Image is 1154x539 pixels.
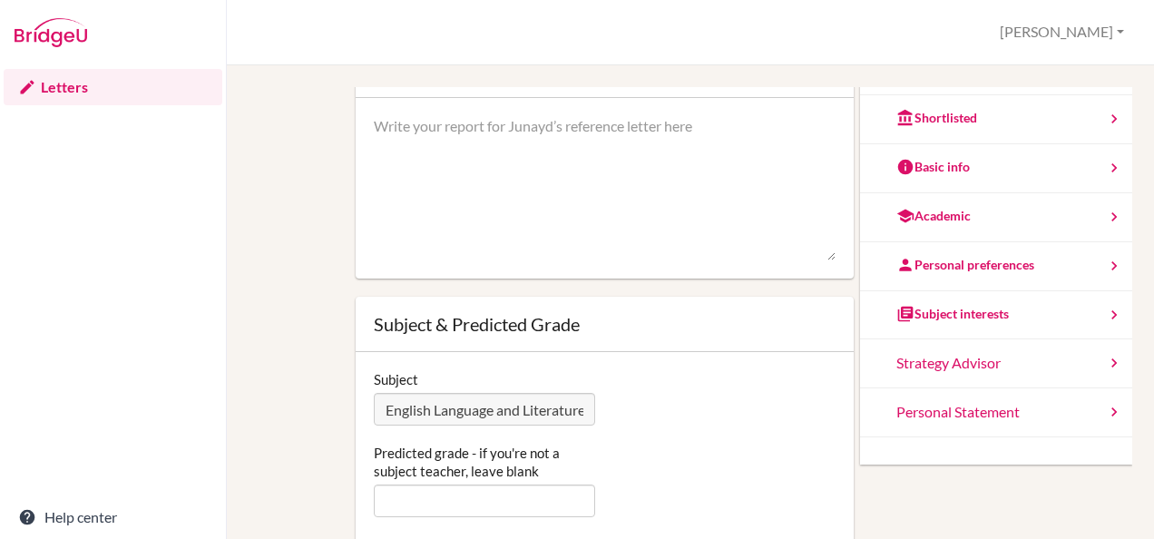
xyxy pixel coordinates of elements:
[860,388,1132,437] a: Personal Statement
[4,499,222,535] a: Help center
[374,444,595,480] label: Predicted grade - if you're not a subject teacher, leave blank
[15,18,87,47] img: Bridge-U
[896,207,971,225] div: Academic
[896,109,977,127] div: Shortlisted
[896,158,970,176] div: Basic info
[860,339,1132,388] a: Strategy Advisor
[896,256,1034,274] div: Personal preferences
[896,305,1009,323] div: Subject interests
[4,69,222,105] a: Letters
[374,315,836,333] div: Subject & Predicted Grade
[860,291,1132,340] a: Subject interests
[992,15,1132,49] button: [PERSON_NAME]
[860,95,1132,144] a: Shortlisted
[860,193,1132,242] a: Academic
[860,242,1132,291] a: Personal preferences
[860,144,1132,193] a: Basic info
[374,370,418,388] label: Subject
